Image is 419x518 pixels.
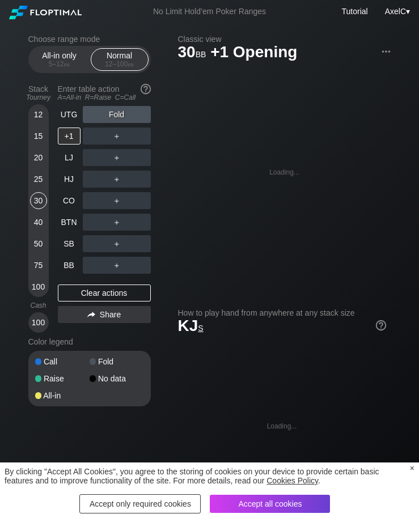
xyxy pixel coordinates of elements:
h2: Choose range mode [28,35,151,44]
span: +1 Opening [209,44,299,62]
div: ＋ [83,128,151,145]
div: No data [90,375,144,383]
div: ▾ [382,5,412,18]
div: ＋ [83,214,151,231]
span: bb [64,60,70,68]
div: Accept all cookies [210,495,330,513]
div: Clear actions [58,285,151,302]
img: ellipsis.fd386fe8.svg [380,45,392,58]
div: 5 – 12 [36,60,83,68]
div: 20 [30,149,47,166]
div: 75 [30,257,47,274]
span: 30 [176,44,208,62]
a: Cookies Policy [266,476,318,485]
div: Share [58,306,151,323]
div: All-in only [33,49,86,70]
div: Enter table action [58,80,151,106]
h2: Classic view [178,35,391,44]
span: AxelC [385,7,406,16]
a: Tutorial [341,7,367,16]
div: 12 [30,106,47,123]
span: s [198,321,203,333]
div: BTN [58,214,81,231]
div: × [410,464,414,473]
div: Call [35,358,90,366]
img: share.864f2f62.svg [87,312,95,318]
div: LJ [58,149,81,166]
div: +1 [58,128,81,145]
div: HJ [58,171,81,188]
div: Color legend [28,333,151,351]
div: ＋ [83,171,151,188]
div: ＋ [83,257,151,274]
div: All-in [35,392,90,400]
div: Loading... [269,168,299,176]
div: ＋ [83,235,151,252]
div: Fold [90,358,144,366]
div: 15 [30,128,47,145]
div: SB [58,235,81,252]
span: bb [128,60,134,68]
div: Loading... [267,422,297,430]
h2: How to play hand from anywhere at any stack size [178,308,386,317]
div: Fold [83,106,151,123]
div: By clicking "Accept All Cookies", you agree to the storing of cookies on your device to provide c... [5,467,405,485]
img: Floptimal logo [9,6,82,19]
div: UTG [58,106,81,123]
div: 25 [30,171,47,188]
div: 100 [30,314,47,331]
div: ＋ [83,149,151,166]
span: bb [196,47,206,60]
div: Accept only required cookies [79,494,201,513]
div: Stack [24,80,53,106]
img: help.32db89a4.svg [139,83,152,95]
div: Tourney [24,94,53,101]
div: Normal [94,49,146,70]
div: No Limit Hold’em Poker Ranges [136,7,283,19]
div: 50 [30,235,47,252]
div: 40 [30,214,47,231]
div: 12 – 100 [96,60,143,68]
img: help.32db89a4.svg [375,319,387,332]
div: BB [58,257,81,274]
div: Cash [24,302,53,309]
span: KJ [178,317,204,334]
div: 30 [30,192,47,209]
div: Raise [35,375,90,383]
div: CO [58,192,81,209]
div: 100 [30,278,47,295]
div: A=All-in R=Raise C=Call [58,94,151,101]
div: ＋ [83,192,151,209]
